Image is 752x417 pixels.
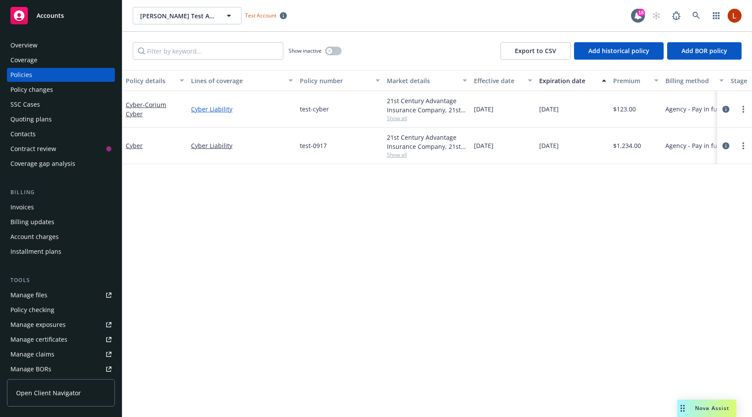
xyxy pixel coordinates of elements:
[191,76,283,85] div: Lines of coverage
[7,215,115,229] a: Billing updates
[191,104,293,114] a: Cyber Liability
[10,83,53,97] div: Policy changes
[7,245,115,259] a: Installment plans
[10,157,75,171] div: Coverage gap analysis
[7,200,115,214] a: Invoices
[10,245,61,259] div: Installment plans
[126,141,143,150] a: Cyber
[688,7,705,24] a: Search
[7,3,115,28] a: Accounts
[470,70,536,91] button: Effective date
[10,142,56,156] div: Contract review
[126,76,175,85] div: Policy details
[10,53,37,67] div: Coverage
[721,141,731,151] a: circleInformation
[10,38,37,52] div: Overview
[613,141,641,150] span: $1,234.00
[296,70,383,91] button: Policy number
[7,127,115,141] a: Contacts
[588,47,649,55] span: Add historical policy
[7,188,115,197] div: Billing
[7,98,115,111] a: SSC Cases
[728,9,742,23] img: photo
[140,11,215,20] span: [PERSON_NAME] Test Account
[7,157,115,171] a: Coverage gap analysis
[300,141,327,150] span: test-0917
[637,9,645,17] div: 18
[10,230,59,244] div: Account charges
[662,70,727,91] button: Billing method
[133,7,242,24] button: [PERSON_NAME] Test Account
[387,96,467,114] div: 21st Century Advantage Insurance Company, 21st Century Insurance Group
[7,142,115,156] a: Contract review
[677,400,736,417] button: Nova Assist
[677,400,688,417] div: Drag to move
[191,141,293,150] a: Cyber Liability
[7,333,115,346] a: Manage certificates
[7,53,115,67] a: Coverage
[539,141,559,150] span: [DATE]
[474,141,493,150] span: [DATE]
[126,101,166,118] a: Cyber
[665,76,714,85] div: Billing method
[10,215,54,229] div: Billing updates
[387,76,457,85] div: Market details
[667,42,742,60] button: Add BOR policy
[387,114,467,122] span: Show all
[126,101,166,118] span: - Corium Cyber
[10,288,47,302] div: Manage files
[10,127,36,141] div: Contacts
[721,104,731,114] a: circleInformation
[738,104,749,114] a: more
[574,42,664,60] button: Add historical policy
[536,70,610,91] button: Expiration date
[242,11,290,20] span: Test Account
[289,47,322,54] span: Show inactive
[708,7,725,24] a: Switch app
[7,112,115,126] a: Quoting plans
[7,288,115,302] a: Manage files
[300,104,329,114] span: test-cyber
[474,76,523,85] div: Effective date
[7,303,115,317] a: Policy checking
[695,404,729,412] span: Nova Assist
[7,83,115,97] a: Policy changes
[387,151,467,158] span: Show all
[37,12,64,19] span: Accounts
[10,68,32,82] div: Policies
[300,76,370,85] div: Policy number
[188,70,296,91] button: Lines of coverage
[122,70,188,91] button: Policy details
[474,104,493,114] span: [DATE]
[539,104,559,114] span: [DATE]
[7,276,115,285] div: Tools
[7,318,115,332] a: Manage exposures
[245,12,276,19] span: Test Account
[10,333,67,346] div: Manage certificates
[133,42,283,60] input: Filter by keyword...
[16,388,81,397] span: Open Client Navigator
[10,98,40,111] div: SSC Cases
[610,70,662,91] button: Premium
[665,104,721,114] span: Agency - Pay in full
[7,347,115,361] a: Manage claims
[500,42,571,60] button: Export to CSV
[10,347,54,361] div: Manage claims
[665,141,721,150] span: Agency - Pay in full
[681,47,727,55] span: Add BOR policy
[387,133,467,151] div: 21st Century Advantage Insurance Company, 21st Century Insurance Group, 5 Star Specialty Programs...
[10,112,52,126] div: Quoting plans
[738,141,749,151] a: more
[648,7,665,24] a: Start snowing
[383,70,470,91] button: Market details
[10,303,54,317] div: Policy checking
[539,76,597,85] div: Expiration date
[668,7,685,24] a: Report a Bug
[7,362,115,376] a: Manage BORs
[7,68,115,82] a: Policies
[10,362,51,376] div: Manage BORs
[10,200,34,214] div: Invoices
[613,76,649,85] div: Premium
[515,47,556,55] span: Export to CSV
